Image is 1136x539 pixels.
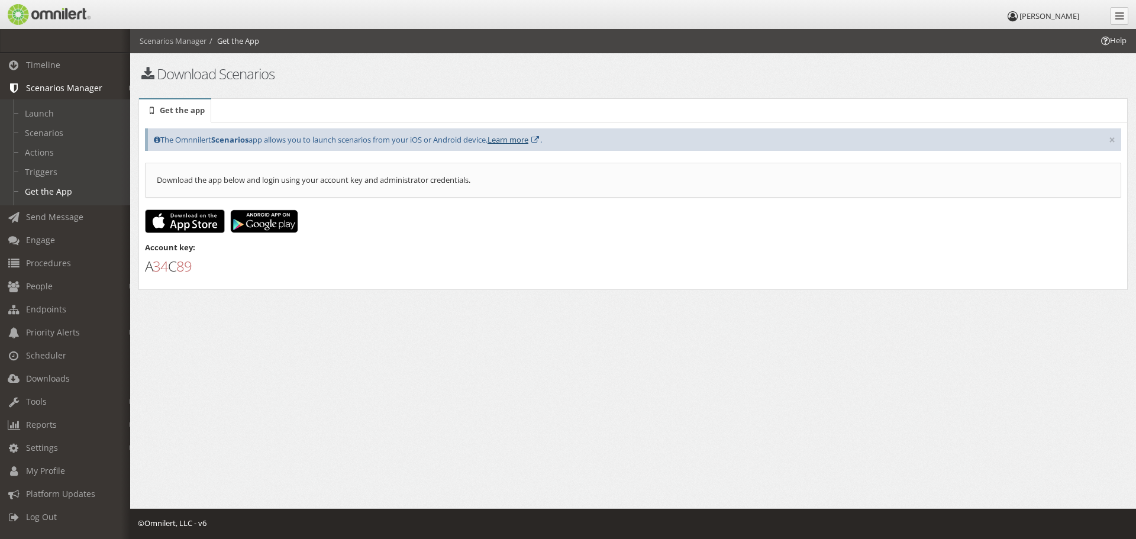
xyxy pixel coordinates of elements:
[230,209,298,233] img: Google Play Logo
[26,419,57,430] span: Reports
[145,259,1121,274] h1: A C
[26,396,47,407] span: Tools
[26,465,65,476] span: My Profile
[1109,134,1115,146] button: ×
[145,209,225,233] img: AppStore Logo
[26,511,57,522] span: Log Out
[6,4,91,25] img: Omnilert
[144,518,176,528] a: Omnilert Website
[211,134,248,145] strong: Scenarios
[153,256,160,276] span: 3
[145,242,195,253] strong: Account key:
[26,82,102,93] span: Scenarios Manager
[26,373,70,384] span: Downloads
[488,134,528,145] a: Learn more
[145,128,1121,151] div: The Omnnilert app allows you to launch scenarios from your iOS or Android device. .
[26,211,83,222] span: Send Message
[1111,7,1128,25] a: Collapse Menu
[206,35,259,47] li: Get the App
[26,327,80,338] span: Priority Alerts
[138,518,206,528] span: © , LLC - v6
[145,163,1121,198] div: Download the app below and login using your account key and administrator credentials.
[26,59,60,70] span: Timeline
[6,4,109,25] a: Omnilert Website
[1099,35,1127,46] span: Help
[184,256,192,276] span: 9
[26,488,95,499] span: Platform Updates
[176,256,184,276] span: 8
[160,256,168,276] span: 4
[26,257,71,269] span: Procedures
[140,35,206,47] li: Scenarios Manager
[160,105,205,115] span: Get the app
[26,350,66,361] span: Scheduler
[26,442,58,453] span: Settings
[1019,11,1079,21] span: [PERSON_NAME]
[26,304,66,315] span: Endpoints
[26,234,55,246] span: Engage
[26,280,53,292] span: People
[27,8,51,19] span: Help
[139,99,211,122] a: Get the app
[138,66,625,82] h1: Download Scenarios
